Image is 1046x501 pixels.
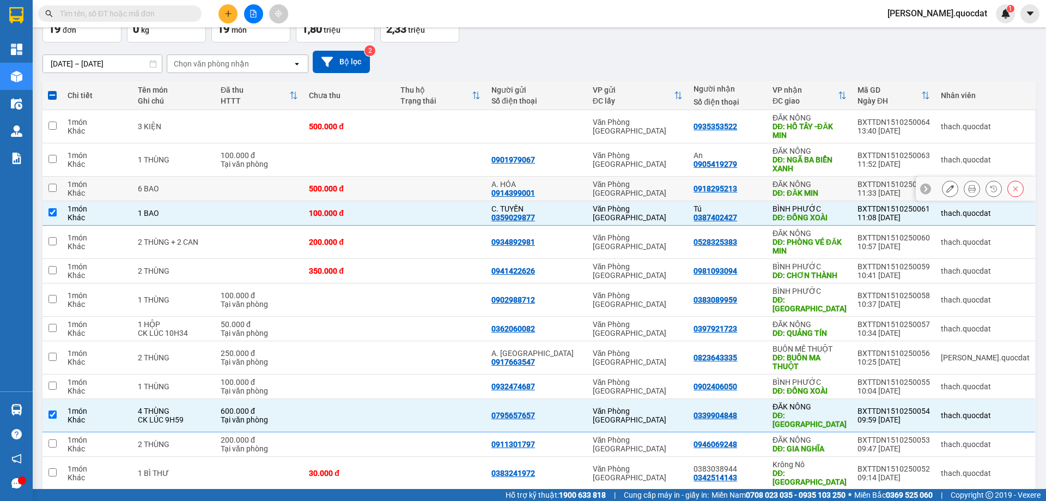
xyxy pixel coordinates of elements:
[773,213,847,222] div: DĐ: ĐỒNG XOÀI
[218,4,238,23] button: plus
[773,353,847,371] div: DĐ: BUÔN MA THUỘT
[138,238,210,246] div: 2 THÙNG + 2 CAN
[309,238,389,246] div: 200.000 đ
[773,86,838,94] div: VP nhận
[941,353,1030,362] div: simon.quocdat
[694,98,762,106] div: Số điện thoại
[221,86,289,94] div: Đã thu
[11,125,22,137] img: warehouse-icon
[68,242,127,251] div: Khác
[221,387,298,395] div: Tại văn phòng
[694,204,762,213] div: Tú
[491,86,582,94] div: Người gửi
[221,349,298,358] div: 250.000 đ
[858,126,930,135] div: 13:40 [DATE]
[68,464,127,473] div: 1 món
[309,209,389,218] div: 100.000 đ
[858,387,930,395] div: 10:04 [DATE]
[68,118,127,126] div: 1 món
[1007,5,1014,13] sup: 1
[395,81,486,110] th: Toggle SortBy
[138,320,210,329] div: 1 HỘP
[941,411,1030,420] div: thach.quocdat
[68,349,127,358] div: 1 món
[614,489,616,501] span: |
[694,353,737,362] div: 0823643335
[491,204,582,213] div: C. TUYẾN
[858,151,930,160] div: BXTTDN1510250063
[138,122,210,131] div: 3 KIỆN
[941,440,1030,449] div: thach.quocdat
[221,378,298,387] div: 100.000 đ
[11,71,22,82] img: warehouse-icon
[60,8,188,20] input: Tìm tên, số ĐT hoặc mã đơn
[694,122,737,131] div: 0935353522
[694,473,737,482] div: 0342514143
[68,407,127,415] div: 1 món
[138,407,210,415] div: 4 THÙNG
[858,464,930,473] div: BXTTDN1510250052
[858,271,930,280] div: 10:41 [DATE]
[138,295,210,304] div: 1 THÙNG
[593,86,674,94] div: VP gửi
[491,213,535,222] div: 0359029877
[773,113,847,122] div: ĐĂK NÔNG
[68,160,127,168] div: Khác
[217,22,229,35] span: 19
[491,180,582,189] div: A. HÓA
[45,10,53,17] span: search
[491,358,535,366] div: 0917663547
[593,436,683,453] div: Văn Phòng [GEOGRAPHIC_DATA]
[221,444,298,453] div: Tại văn phòng
[138,96,210,105] div: Ghi chú
[858,473,930,482] div: 09:14 [DATE]
[138,469,210,478] div: 1 BÌ THƯ
[68,444,127,453] div: Khác
[773,147,847,155] div: ĐĂK NÔNG
[694,151,762,160] div: An
[773,329,847,337] div: DĐ: QUẢNG TÍN
[694,295,737,304] div: 0383089959
[138,155,210,164] div: 1 THÙNG
[941,382,1030,391] div: thach.quocdat
[138,267,210,275] div: 2 THÙNG
[593,407,683,424] div: Văn Phòng [GEOGRAPHIC_DATA]
[138,209,210,218] div: 1 BAO
[221,329,298,337] div: Tại văn phòng
[224,10,232,17] span: plus
[773,262,847,271] div: BÌNH PHƯỚC
[773,295,847,313] div: DĐ: CHỢ MỚI PHƯỚC BÌNH
[593,233,683,251] div: Văn Phòng [GEOGRAPHIC_DATA]
[491,267,535,275] div: 0941422626
[593,96,674,105] div: ĐC lấy
[848,493,852,497] span: ⚪️
[858,262,930,271] div: BXTTDN1510250059
[593,349,683,366] div: Văn Phòng [GEOGRAPHIC_DATA]
[773,411,847,428] div: DĐ: KIẾN ĐỨC
[11,98,22,110] img: warehouse-icon
[68,378,127,387] div: 1 món
[68,436,127,444] div: 1 món
[773,204,847,213] div: BÌNH PHƯỚC
[386,22,406,35] span: 2,33
[309,91,389,100] div: Chưa thu
[221,160,298,168] div: Tại văn phòng
[858,320,930,329] div: BXTTDN1510250057
[694,267,737,275] div: 0981093094
[68,473,127,482] div: Khác
[773,436,847,444] div: ĐĂK NÔNG
[269,4,288,23] button: aim
[593,204,683,222] div: Văn Phòng [GEOGRAPHIC_DATA]
[309,122,389,131] div: 500.000 đ
[244,4,263,23] button: file-add
[858,436,930,444] div: BXTTDN1510250053
[1020,4,1039,23] button: caret-down
[986,491,993,499] span: copyright
[11,404,22,415] img: warehouse-icon
[68,91,127,100] div: Chi tiết
[694,324,737,333] div: 0397921723
[886,491,933,499] strong: 0369 525 060
[694,184,737,193] div: 0918295213
[858,96,921,105] div: Ngày ĐH
[221,415,298,424] div: Tại văn phòng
